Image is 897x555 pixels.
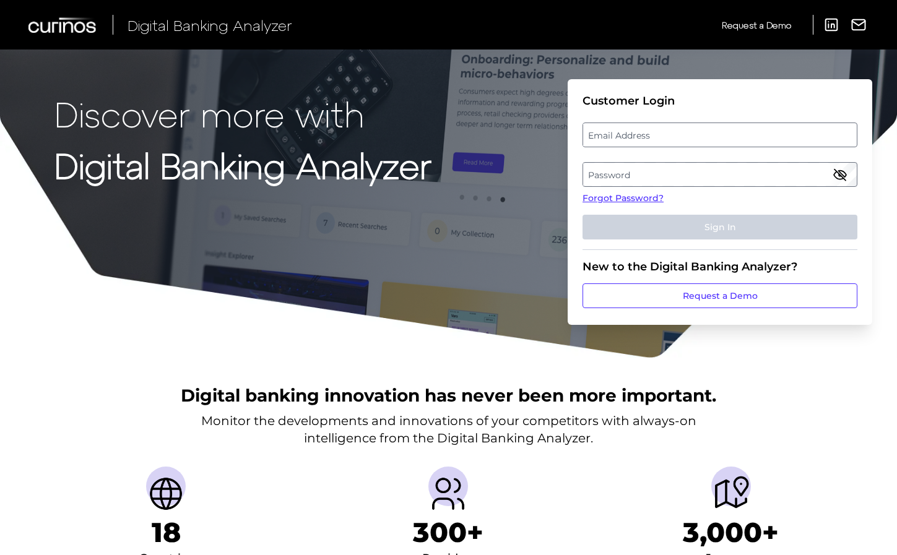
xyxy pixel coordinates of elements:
[413,516,483,549] h1: 300+
[722,20,791,30] span: Request a Demo
[722,15,791,35] a: Request a Demo
[583,94,857,108] div: Customer Login
[683,516,779,549] h1: 3,000+
[583,260,857,273] div: New to the Digital Banking Analyzer?
[428,474,468,514] img: Providers
[54,144,431,186] strong: Digital Banking Analyzer
[711,474,751,514] img: Journeys
[146,474,186,514] img: Countries
[201,412,696,447] p: Monitor the developments and innovations of your competitors with always-on intelligence from the...
[583,124,856,146] label: Email Address
[583,192,857,205] a: Forgot Password?
[583,283,857,308] a: Request a Demo
[28,17,98,33] img: Curinos
[583,163,856,186] label: Password
[583,215,857,239] button: Sign In
[54,94,431,133] p: Discover more with
[152,516,181,549] h1: 18
[181,384,716,407] h2: Digital banking innovation has never been more important.
[128,16,292,34] span: Digital Banking Analyzer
